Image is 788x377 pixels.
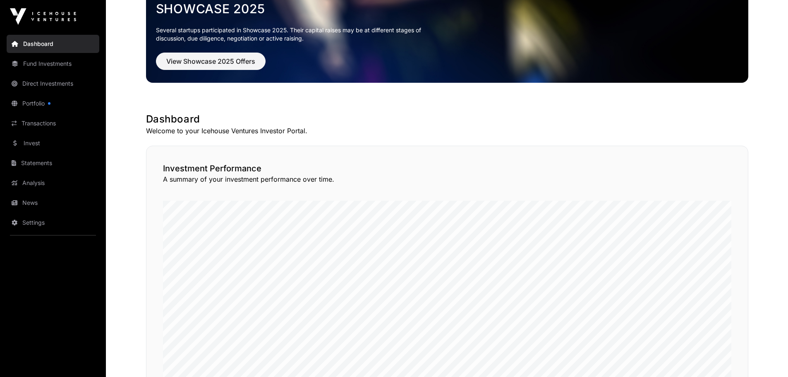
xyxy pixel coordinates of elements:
[7,174,99,192] a: Analysis
[10,8,76,25] img: Icehouse Ventures Logo
[7,194,99,212] a: News
[146,113,748,126] h1: Dashboard
[146,126,748,136] p: Welcome to your Icehouse Ventures Investor Portal.
[7,35,99,53] a: Dashboard
[163,163,731,174] h2: Investment Performance
[7,114,99,132] a: Transactions
[747,337,788,377] iframe: Chat Widget
[7,134,99,152] a: Invest
[166,56,255,66] span: View Showcase 2025 Offers
[156,1,738,16] a: Showcase 2025
[163,174,731,184] p: A summary of your investment performance over time.
[7,214,99,232] a: Settings
[7,94,99,113] a: Portfolio
[156,26,434,43] p: Several startups participated in Showcase 2025. Their capital raises may be at different stages o...
[7,55,99,73] a: Fund Investments
[156,61,266,69] a: View Showcase 2025 Offers
[7,154,99,172] a: Statements
[156,53,266,70] button: View Showcase 2025 Offers
[7,74,99,93] a: Direct Investments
